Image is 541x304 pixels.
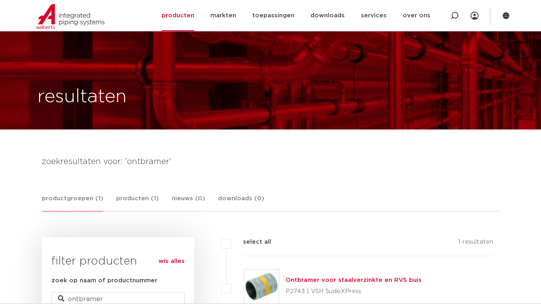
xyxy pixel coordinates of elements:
[218,194,264,211] a: downloads (0)
[286,277,422,283] a: Ontbramer voor staalverzinkte en RVS buis
[158,257,185,266] a: wis alles
[286,285,422,298] p: P2743 | VSH SudoXPress
[37,84,127,110] h1: resultaten
[116,194,159,211] a: producten (1)
[51,253,185,269] h3: filter producten
[42,155,500,168] h4: zoekresultaten voor: 'ontbramer'
[172,194,205,211] a: nieuws (0)
[231,237,271,247] label: select all
[51,276,157,286] label: zoek op naam of productnummer
[42,194,103,212] a: productgroepen (1)
[244,269,279,304] img: Thumbnail for Ontbramer voor staalverzinkte en RVS buis
[458,237,493,250] p: 1 resultaten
